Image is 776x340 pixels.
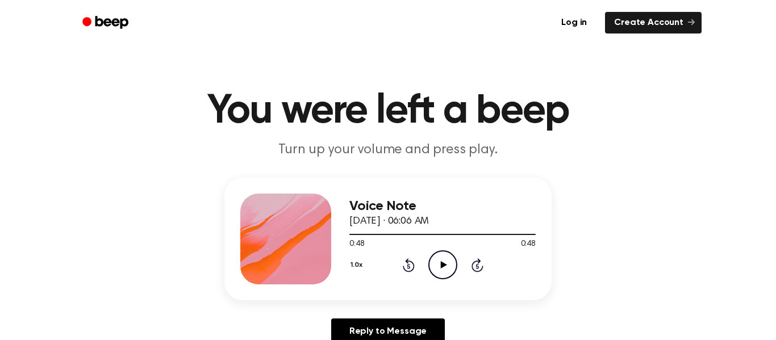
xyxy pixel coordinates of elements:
h1: You were left a beep [97,91,679,132]
h3: Voice Note [349,199,536,214]
span: [DATE] · 06:06 AM [349,216,429,226]
a: Beep [74,12,139,34]
p: Turn up your volume and press play. [170,141,606,159]
a: Log in [550,10,598,36]
button: 1.0x [349,255,366,275]
span: 0:48 [521,238,536,250]
a: Create Account [605,12,702,33]
span: 0:48 [349,238,364,250]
